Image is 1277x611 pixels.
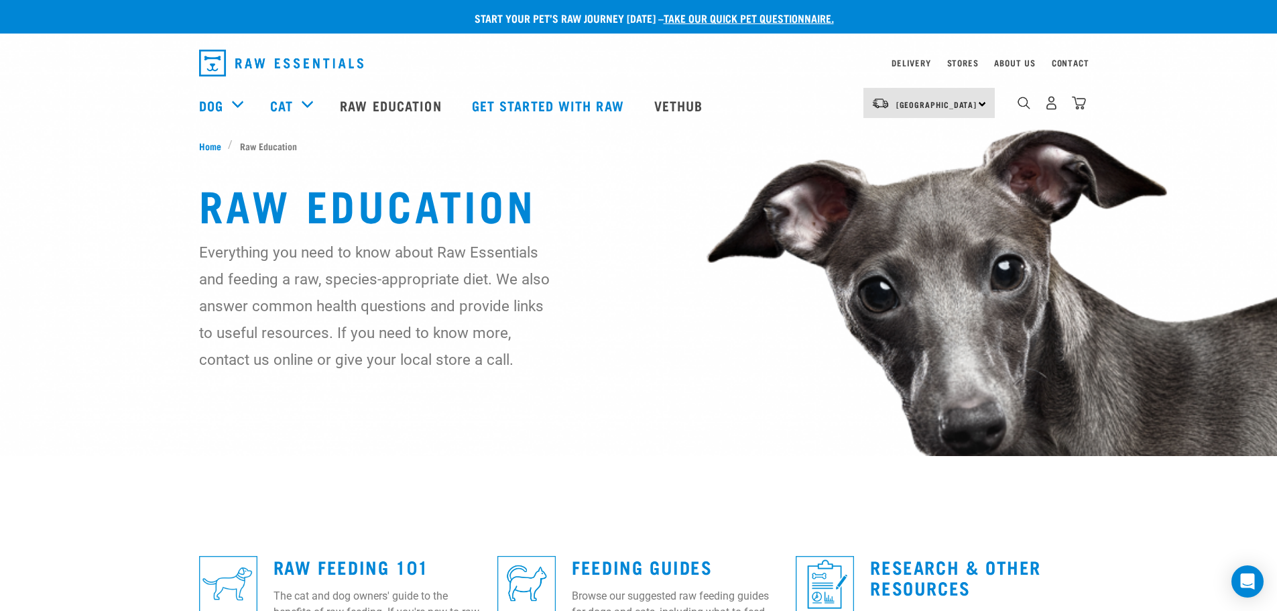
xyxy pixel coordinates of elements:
a: Stores [947,60,979,65]
a: Feeding Guides [572,561,712,571]
img: home-icon-1@2x.png [1018,97,1030,109]
nav: dropdown navigation [188,44,1089,82]
a: Vethub [641,78,720,132]
a: Home [199,139,229,153]
a: About Us [994,60,1035,65]
a: Delivery [892,60,930,65]
img: Raw Essentials Logo [199,50,363,76]
img: van-moving.png [871,97,890,109]
a: Dog [199,95,223,115]
h1: Raw Education [199,180,1079,228]
div: Open Intercom Messenger [1231,565,1264,598]
img: user.png [1044,96,1058,110]
p: Everything you need to know about Raw Essentials and feeding a raw, species-appropriate diet. We ... [199,239,551,373]
a: Research & Other Resources [870,561,1041,592]
img: home-icon@2x.png [1072,96,1086,110]
a: Contact [1052,60,1089,65]
nav: breadcrumbs [199,139,1079,153]
span: Home [199,139,221,153]
a: Cat [270,95,293,115]
a: Raw Feeding 101 [273,561,429,571]
a: Raw Education [326,78,458,132]
span: [GEOGRAPHIC_DATA] [896,102,977,107]
a: take our quick pet questionnaire. [664,15,834,21]
a: Get started with Raw [459,78,641,132]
